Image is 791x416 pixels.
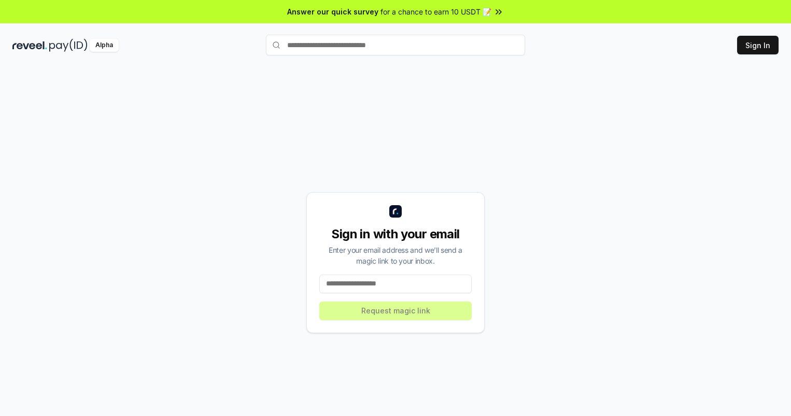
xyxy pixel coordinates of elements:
img: reveel_dark [12,39,47,52]
span: Answer our quick survey [287,6,378,17]
div: Alpha [90,39,119,52]
img: logo_small [389,205,402,218]
div: Sign in with your email [319,226,472,242]
div: Enter your email address and we’ll send a magic link to your inbox. [319,245,472,266]
button: Sign In [737,36,779,54]
img: pay_id [49,39,88,52]
span: for a chance to earn 10 USDT 📝 [380,6,491,17]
